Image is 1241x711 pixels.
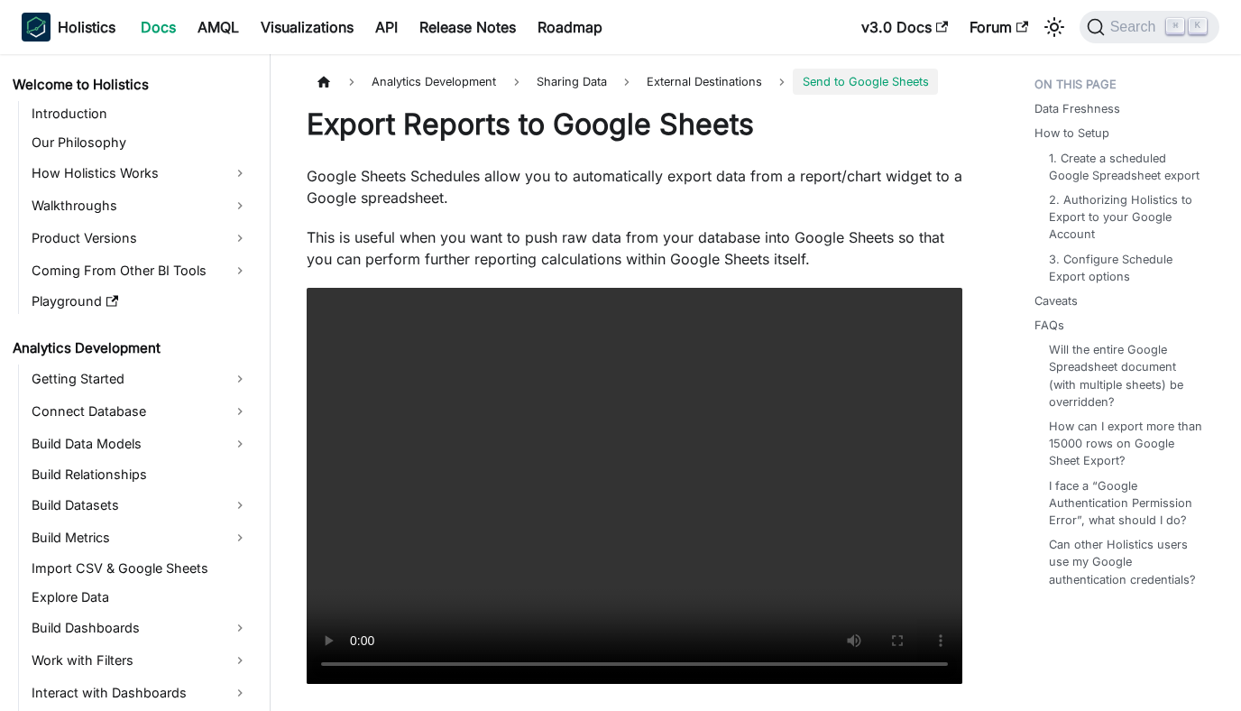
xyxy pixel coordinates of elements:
a: External Destinations [638,69,771,95]
span: Send to Google Sheets [793,69,937,95]
a: 1. Create a scheduled Google Spreadsheet export [1049,150,1205,184]
a: Home page [307,69,341,95]
a: HolisticsHolistics [22,13,115,42]
a: Roadmap [527,13,613,42]
a: Build Dashboards [26,614,254,642]
a: Import CSV & Google Sheets [26,556,254,581]
a: Our Philosophy [26,130,254,155]
a: AMQL [187,13,250,42]
a: Release Notes [409,13,527,42]
a: Getting Started [26,365,254,393]
p: This is useful when you want to push raw data from your database into Google Sheets so that you c... [307,226,962,270]
a: Analytics Development [7,336,254,361]
h1: Export Reports to Google Sheets [307,106,962,143]
a: 2. Authorizing Holistics to Export to your Google Account [1049,191,1205,244]
a: Build Metrics [26,523,254,552]
a: FAQs [1034,317,1064,334]
b: Holistics [58,16,115,38]
button: Switch between dark and light mode (currently light mode) [1040,13,1069,42]
a: Welcome to Holistics [7,72,254,97]
a: Docs [130,13,187,42]
a: Playground [26,289,254,314]
img: Holistics [22,13,51,42]
span: Search [1105,19,1167,35]
a: Coming From Other BI Tools [26,256,254,285]
a: Walkthroughs [26,191,254,220]
a: Will the entire Google Spreadsheet document (with multiple sheets) be overridden? [1049,341,1205,411]
kbd: ⌘ [1166,18,1184,34]
a: Caveats [1034,292,1078,309]
a: Interact with Dashboards [26,679,254,707]
a: Build Data Models [26,429,254,458]
a: I face a “Google Authentication Permission Error”, what should I do? [1049,477,1205,530]
kbd: K [1189,18,1207,34]
span: External Destinations [647,75,762,88]
nav: Breadcrumbs [307,69,962,95]
span: Analytics Development [363,69,505,95]
a: Work with Filters [26,646,254,675]
a: 3. Configure Schedule Export options [1049,251,1205,285]
a: Build Datasets [26,491,254,520]
a: Build Relationships [26,462,254,487]
p: Google Sheets Schedules allow you to automatically export data from a report/chart widget to a Go... [307,165,962,208]
a: Visualizations [250,13,364,42]
a: v3.0 Docs [850,13,959,42]
a: Forum [959,13,1039,42]
a: How can I export more than 15000 rows on Google Sheet Export? [1049,418,1205,470]
a: Product Versions [26,224,254,253]
a: Can other Holistics users use my Google authentication credentials? [1049,536,1205,588]
a: How Holistics Works [26,159,254,188]
span: Sharing Data [528,69,616,95]
button: Search (Command+K) [1080,11,1219,43]
a: Data Freshness [1034,100,1120,117]
a: Connect Database [26,397,254,426]
video: Your browser does not support embedding video, but you can . [307,288,962,684]
a: API [364,13,409,42]
a: Introduction [26,101,254,126]
a: How to Setup [1034,125,1109,142]
a: Explore Data [26,585,254,610]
